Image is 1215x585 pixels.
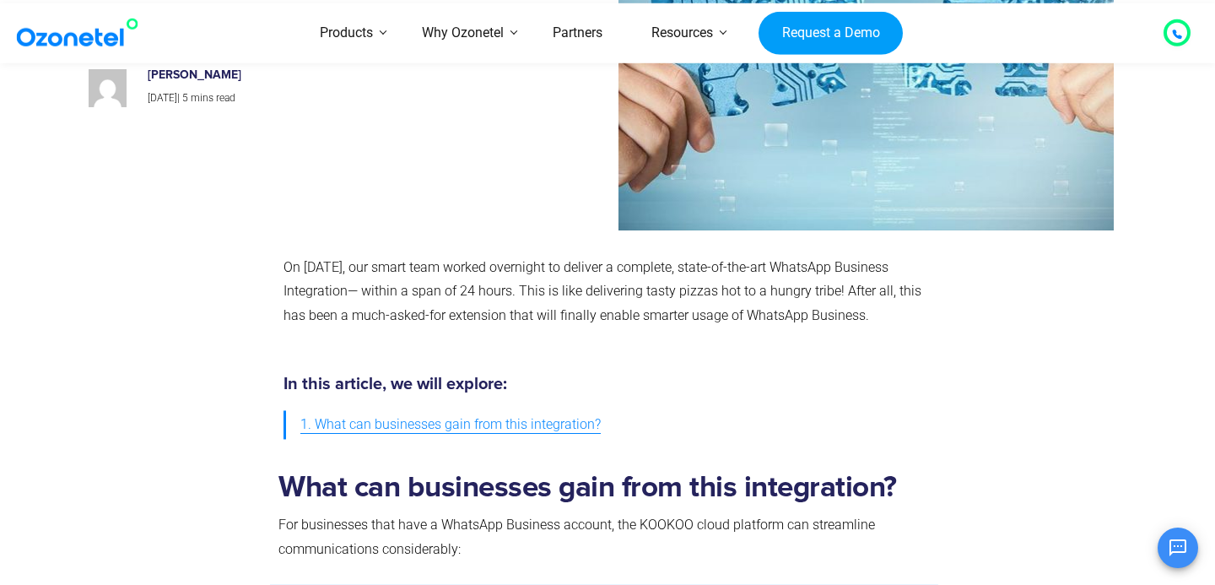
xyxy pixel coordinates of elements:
span: mins read [191,92,235,104]
p: For businesses that have a WhatsApp Business account, the KOOKOO cloud platform can streamline co... [278,513,930,562]
span: 5 [182,92,188,104]
span: 1. What can businesses gain from this integration? [300,413,601,437]
a: Products [295,3,397,63]
a: Why Ozonetel [397,3,528,63]
h6: [PERSON_NAME] [148,68,504,83]
a: Resources [627,3,737,63]
p: | [148,89,504,108]
img: 4b37bf29a85883ff6b7148a8970fe41aab027afb6e69c8ab3d6dde174307cbd0 [89,69,127,107]
a: 1. What can businesses gain from this integration? [300,409,601,441]
span: [DATE] [148,92,177,104]
strong: What can businesses gain from this integration? [278,473,897,502]
button: Open chat [1158,528,1198,568]
a: Request a Demo [759,11,903,55]
h5: In this article, we will explore: [283,376,924,393]
p: On [DATE], our smart team worked overnight to deliver a complete, state-of-the-art WhatsApp Busin... [283,256,924,328]
a: Partners [528,3,627,63]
